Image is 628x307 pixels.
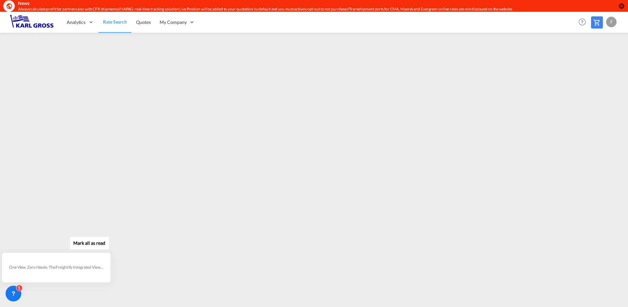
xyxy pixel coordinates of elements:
[98,11,131,33] a: Rate Search
[18,7,532,12] div: Always calculate profit for partners also with CFR shipments//HAPAG: real-time tracking solution ...
[577,16,591,28] div: Help
[606,17,617,27] div: F
[136,19,150,25] span: Quotes
[62,11,98,33] div: Analytics
[618,3,625,9] button: icon-close-circle
[577,16,588,28] span: Help
[160,19,186,26] span: My Company
[155,11,200,33] div: My Company
[6,3,12,9] md-icon: icon-earth
[10,15,54,29] img: 3269c73066d711f095e541db4db89301.png
[67,19,85,26] span: Analytics
[103,19,127,25] span: Rate Search
[131,11,155,33] a: Quotes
